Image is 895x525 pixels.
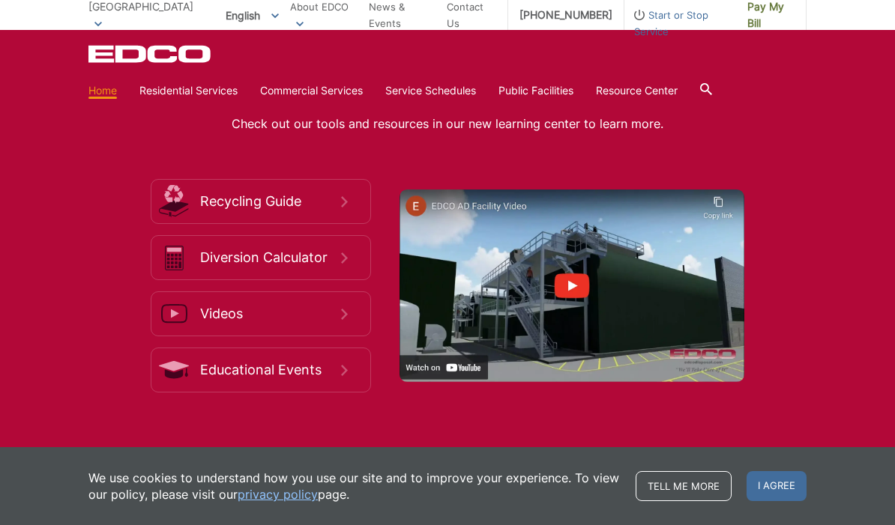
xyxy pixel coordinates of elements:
p: We use cookies to understand how you use our site and to improve your experience. To view our pol... [88,470,621,503]
a: Residential Services [139,82,238,99]
a: Commercial Services [260,82,363,99]
a: Tell me more [636,471,732,501]
a: Videos [151,291,371,336]
a: Educational Events [151,348,371,392]
a: Resource Center [596,82,678,99]
span: Videos [200,306,341,322]
span: I agree [747,471,807,501]
span: Recycling Guide [200,193,341,210]
a: Diversion Calculator [151,235,371,280]
a: Recycling Guide [151,179,371,224]
p: Check out our tools and resources in our new learning center to learn more. [88,113,807,134]
span: English [214,3,290,28]
span: Educational Events [200,362,341,378]
a: privacy policy [238,486,318,503]
a: Public Facilities [498,82,573,99]
span: Diversion Calculator [200,249,341,266]
a: Home [88,82,117,99]
a: EDCD logo. Return to the homepage. [88,45,213,63]
a: Service Schedules [385,82,476,99]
